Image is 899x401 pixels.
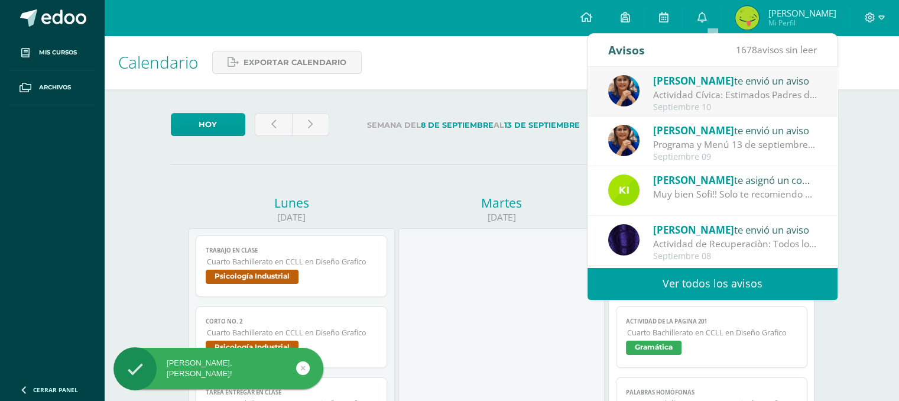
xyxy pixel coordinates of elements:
span: Trabajo en clase [206,247,378,254]
span: Actividad de la página 201 [626,318,798,325]
div: te envió un aviso [653,222,817,237]
div: [PERSON_NAME], [PERSON_NAME]! [113,358,323,379]
div: [DATE] [189,211,395,224]
div: [DATE] [398,211,605,224]
a: Hoy [171,113,245,136]
div: Lunes [189,195,395,211]
span: Exportar calendario [244,51,346,73]
a: Corto No. 2Cuarto Bachillerato en CCLL en Diseño GraficoPsicología Industrial [196,306,388,368]
span: avisos sin leer [736,43,817,56]
span: [PERSON_NAME] [653,124,734,137]
a: Actividad de la página 201Cuarto Bachillerato en CCLL en Diseño GraficoGramática [616,306,808,368]
span: Gramática [626,341,681,355]
strong: 8 de Septiembre [421,121,494,130]
span: Calendario [118,51,198,73]
img: 5d6f35d558c486632aab3bda9a330e6b.png [608,75,640,106]
label: Semana del al [339,113,609,137]
div: Actividad de Recuperaciòn: Todos los grados y alumnos tendran la oportunidad de recuperar puntos ... [653,237,817,251]
div: Actividad Cívica: Estimados Padres de Familia: Deseamos que la paz y amor de la familia de Nazare... [653,88,817,102]
span: [PERSON_NAME] [653,173,734,187]
img: 97e88fa67c80cacf31678ba3dd903fc2.png [735,6,759,30]
div: Martes [398,195,605,211]
div: te envió un aviso [653,73,817,88]
span: Corto No. 2 [206,318,378,325]
span: Mi Perfil [768,18,836,28]
span: [PERSON_NAME] [653,74,734,88]
span: Palabras homófonas [626,389,798,396]
img: 31877134f281bf6192abd3481bfb2fdd.png [608,224,640,256]
span: Cerrar panel [33,386,78,394]
img: 5d6f35d558c486632aab3bda9a330e6b.png [608,125,640,156]
span: Psicología Industrial [206,341,298,355]
div: Avisos [608,34,645,66]
a: Exportar calendario [212,51,362,74]
img: 9ab151970ea35c44bfeb152f0ad901f3.png [608,174,640,206]
a: Ver todos los avisos [588,267,838,300]
span: Mis cursos [39,48,77,57]
div: Septiembre 09 [653,152,817,162]
span: Archivos [39,83,71,92]
div: Muy bien Sofi!! Solo te recomiendo algunas cositas: - Simplifica un poco tu diseño, a veces menos... [653,187,817,201]
div: te envió un aviso [653,122,817,138]
span: [PERSON_NAME] [768,7,836,19]
span: Psicología Industrial [206,270,298,284]
span: 1678 [736,43,757,56]
span: Cuarto Bachillerato en CCLL en Diseño Grafico [627,328,798,338]
div: Septiembre 08 [653,251,817,261]
div: Programa y Menú 13 de septiembre: Estimados Padres de Familia: enviamos adjunto el programa de la... [653,138,817,151]
span: [PERSON_NAME] [653,223,734,237]
a: Archivos [9,70,95,105]
span: Cuarto Bachillerato en CCLL en Diseño Grafico [207,257,378,267]
div: Septiembre 10 [653,102,817,112]
strong: 13 de Septiembre [504,121,580,130]
div: te asignó un comentario en 'Tarjeta de presentación' para 'Cromatología del Color' [653,172,817,187]
a: Trabajo en claseCuarto Bachillerato en CCLL en Diseño GraficoPsicología Industrial [196,235,388,297]
a: Mis cursos [9,35,95,70]
span: Cuarto Bachillerato en CCLL en Diseño Grafico [207,328,378,338]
